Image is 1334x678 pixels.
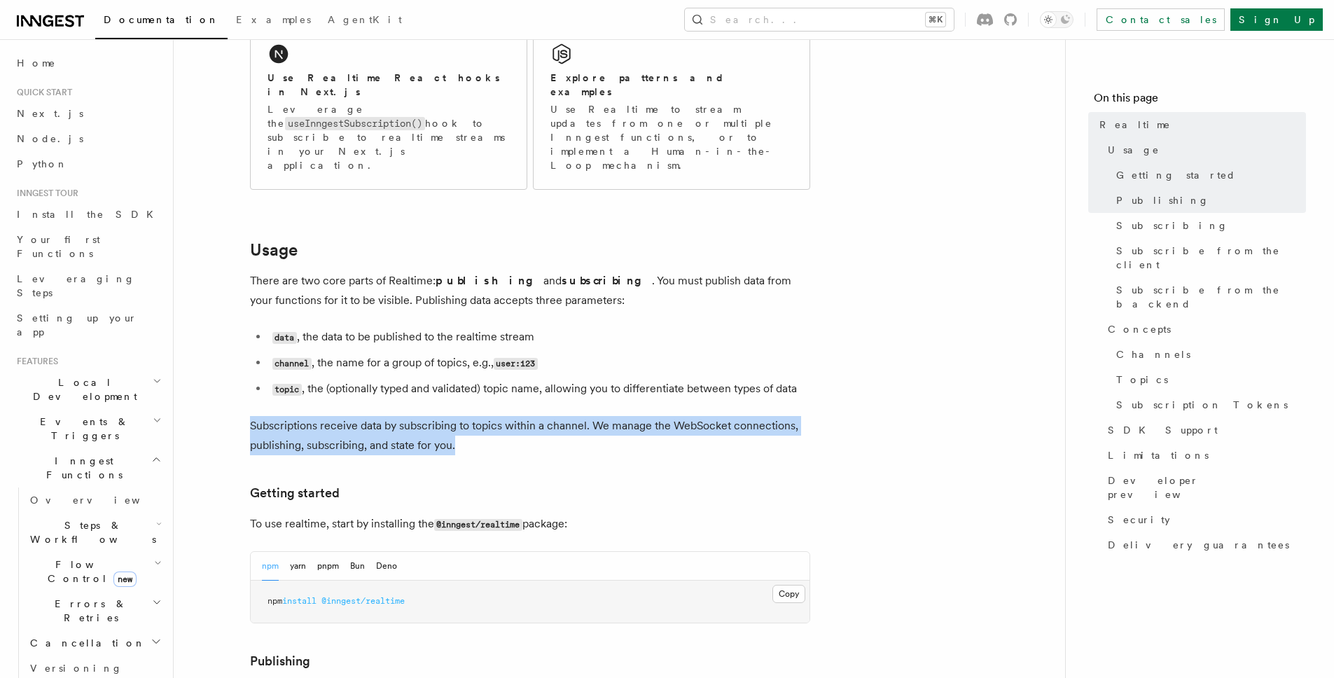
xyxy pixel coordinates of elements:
[25,558,154,586] span: Flow Control
[25,487,165,513] a: Overview
[25,513,165,552] button: Steps & Workflows
[282,596,317,606] span: install
[25,630,165,656] button: Cancellation
[236,14,311,25] span: Examples
[1116,283,1306,311] span: Subscribe from the backend
[494,358,538,370] code: user:123
[1111,392,1306,417] a: Subscription Tokens
[1040,11,1074,28] button: Toggle dark mode
[1102,532,1306,558] a: Delivery guarantees
[1116,219,1228,233] span: Subscribing
[25,591,165,630] button: Errors & Retries
[17,56,56,70] span: Home
[1116,193,1209,207] span: Publishing
[285,117,425,130] code: useInngestSubscription()
[272,384,302,396] code: topic
[1102,443,1306,468] a: Limitations
[1111,277,1306,317] a: Subscribe from the backend
[268,379,810,399] li: , the (optionally typed and validated) topic name, allowing you to differentiate between types of...
[550,71,793,99] h2: Explore patterns and examples
[772,585,805,603] button: Copy
[328,14,402,25] span: AgentKit
[321,596,405,606] span: @inngest/realtime
[272,358,312,370] code: channel
[1111,213,1306,238] a: Subscribing
[17,133,83,144] span: Node.js
[1108,513,1170,527] span: Security
[262,552,279,581] button: npm
[533,22,810,190] a: Explore patterns and examplesUse Realtime to stream updates from one or multiple Inngest function...
[1116,373,1168,387] span: Topics
[319,4,410,38] a: AgentKit
[685,8,954,31] button: Search...⌘K
[1108,448,1209,462] span: Limitations
[11,375,153,403] span: Local Development
[268,353,810,373] li: , the name for a group of topics, e.g.,
[30,494,174,506] span: Overview
[250,416,810,455] p: Subscriptions receive data by subscribing to topics within a channel. We manage the WebSocket con...
[17,158,68,169] span: Python
[11,305,165,345] a: Setting up your app
[11,151,165,177] a: Python
[1108,143,1160,157] span: Usage
[272,332,297,344] code: data
[11,87,72,98] span: Quick start
[30,663,123,674] span: Versioning
[436,274,543,287] strong: publishing
[317,552,339,581] button: pnpm
[1230,8,1323,31] a: Sign Up
[1116,168,1236,182] span: Getting started
[1111,238,1306,277] a: Subscribe from the client
[11,356,58,367] span: Features
[268,71,510,99] h2: Use Realtime React hooks in Next.js
[17,209,162,220] span: Install the SDK
[25,597,152,625] span: Errors & Retries
[25,552,165,591] button: Flow Controlnew
[1116,244,1306,272] span: Subscribe from the client
[268,102,510,172] p: Leverage the hook to subscribe to realtime streams in your Next.js application.
[250,483,340,503] a: Getting started
[250,240,298,260] a: Usage
[1102,468,1306,507] a: Developer preview
[1111,367,1306,392] a: Topics
[17,108,83,119] span: Next.js
[1102,507,1306,532] a: Security
[1108,473,1306,501] span: Developer preview
[562,274,652,287] strong: subscribing
[11,454,151,482] span: Inngest Functions
[11,227,165,266] a: Your first Functions
[926,13,945,27] kbd: ⌘K
[25,518,156,546] span: Steps & Workflows
[228,4,319,38] a: Examples
[1111,162,1306,188] a: Getting started
[11,370,165,409] button: Local Development
[1108,423,1218,437] span: SDK Support
[17,273,135,298] span: Leveraging Steps
[95,4,228,39] a: Documentation
[25,636,146,650] span: Cancellation
[11,266,165,305] a: Leveraging Steps
[1102,417,1306,443] a: SDK Support
[1097,8,1225,31] a: Contact sales
[11,415,153,443] span: Events & Triggers
[290,552,306,581] button: yarn
[113,572,137,587] span: new
[1108,322,1171,336] span: Concepts
[250,514,810,534] p: To use realtime, start by installing the package:
[1102,137,1306,162] a: Usage
[1111,342,1306,367] a: Channels
[11,202,165,227] a: Install the SDK
[1102,317,1306,342] a: Concepts
[11,409,165,448] button: Events & Triggers
[17,312,137,338] span: Setting up your app
[1108,538,1289,552] span: Delivery guarantees
[1116,398,1288,412] span: Subscription Tokens
[550,102,793,172] p: Use Realtime to stream updates from one or multiple Inngest functions, or to implement a Human-in...
[250,651,310,671] a: Publishing
[11,448,165,487] button: Inngest Functions
[11,188,78,199] span: Inngest tour
[350,552,365,581] button: Bun
[11,126,165,151] a: Node.js
[1116,347,1190,361] span: Channels
[250,271,810,310] p: There are two core parts of Realtime: and . You must publish data from your functions for it to b...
